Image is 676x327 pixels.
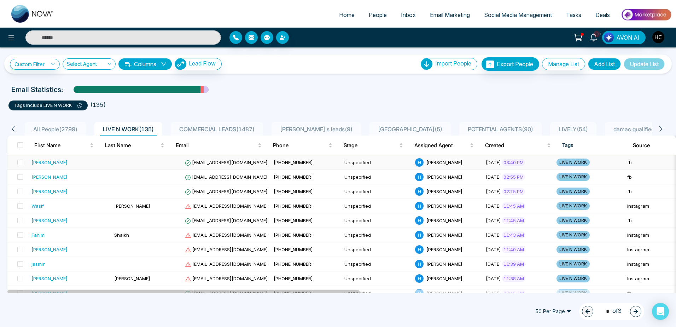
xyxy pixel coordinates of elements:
[426,203,462,209] span: [PERSON_NAME]
[542,58,585,70] button: Manage List
[274,174,313,180] span: [PHONE_NUMBER]
[426,218,462,223] span: [PERSON_NAME]
[274,276,313,281] span: [PHONE_NUMBER]
[556,231,590,239] span: LIVE N WORK
[185,247,268,252] span: [EMAIL_ADDRESS][DOMAIN_NAME]
[588,58,621,70] button: Add List
[502,159,525,166] span: 03:40 PM
[274,189,313,194] span: [PHONE_NUMBER]
[556,275,590,282] span: LIVE N WORK
[502,217,525,224] span: 11:45 AM
[604,33,614,42] img: Lead Flow
[274,218,313,223] span: [PHONE_NUMBER]
[31,202,44,210] div: Wasif
[189,60,216,67] span: Lead Flow
[274,232,313,238] span: [PHONE_NUMBER]
[332,8,362,22] a: Home
[31,159,68,166] div: [PERSON_NAME]
[91,101,106,109] li: ( 135 )
[267,136,338,155] th: Phone
[415,260,424,268] span: H
[415,231,424,239] span: H
[530,306,576,317] span: 50 Per Page
[486,218,501,223] span: [DATE]
[342,242,412,257] td: Unspecified
[502,173,525,180] span: 02:55 PM
[185,203,268,209] span: [EMAIL_ADDRESS][DOMAIN_NAME]
[486,276,501,281] span: [DATE]
[415,202,424,210] span: H
[482,57,539,71] button: Export People
[176,126,257,133] span: COMMERCIAL LEADS ( 1487 )
[479,136,556,155] th: Created
[486,203,501,209] span: [DATE]
[29,136,99,155] th: First Name
[185,218,268,223] span: [EMAIL_ADDRESS][DOMAIN_NAME]
[497,61,533,68] span: Export People
[423,8,477,22] a: Email Marketing
[415,187,424,196] span: H
[435,60,471,67] span: Import People
[426,160,462,165] span: [PERSON_NAME]
[176,141,256,150] span: Email
[11,84,63,95] p: Email Statistics:
[620,7,672,23] img: Market-place.gif
[486,189,501,194] span: [DATE]
[401,11,416,18] span: Inbox
[486,261,501,267] span: [DATE]
[556,173,590,181] span: LIVE N WORK
[274,203,313,209] span: [PHONE_NUMBER]
[611,126,672,133] span: damac qualified ( 103 )
[486,174,501,180] span: [DATE]
[426,276,462,281] span: [PERSON_NAME]
[415,245,424,254] span: H
[415,158,424,167] span: H
[616,33,640,42] span: AVON AI
[502,231,525,239] span: 11:43 AM
[274,261,313,267] span: [PHONE_NUMBER]
[274,247,313,252] span: [PHONE_NUMBER]
[185,261,268,267] span: [EMAIL_ADDRESS][DOMAIN_NAME]
[556,260,590,268] span: LIVE N WORK
[502,260,525,268] span: 11:39 AM
[426,189,462,194] span: [PERSON_NAME]
[161,61,167,67] span: down
[114,232,129,238] span: Shaikh
[30,126,80,133] span: All People ( 2799 )
[595,11,610,18] span: Deals
[477,8,559,22] a: Social Media Management
[114,276,150,281] span: [PERSON_NAME]
[556,246,590,253] span: LIVE N WORK
[465,126,536,133] span: POTENTIAL AGENTS ( 90 )
[105,141,159,150] span: Last Name
[556,202,590,210] span: LIVE N WORK
[484,11,552,18] span: Social Media Management
[559,8,588,22] a: Tasks
[394,8,423,22] a: Inbox
[10,59,60,70] a: Custom Filter
[185,276,268,281] span: [EMAIL_ADDRESS][DOMAIN_NAME]
[31,188,68,195] div: [PERSON_NAME]
[652,303,669,320] div: Open Intercom Messenger
[415,289,424,297] span: H
[342,213,412,228] td: Unspecified
[426,232,462,238] span: [PERSON_NAME]
[170,136,267,155] th: Email
[11,5,54,23] img: Nova CRM Logo
[426,174,462,180] span: [PERSON_NAME]
[556,126,591,133] span: LIVELY ( 54 )
[31,246,68,253] div: [PERSON_NAME]
[175,58,222,70] button: Lead Flow
[100,126,157,133] span: LIVE N WORK ( 135 )
[114,203,150,209] span: [PERSON_NAME]
[556,136,627,155] th: Tags
[486,160,501,165] span: [DATE]
[172,58,222,70] a: Lead FlowLead Flow
[415,173,424,181] span: H
[185,189,268,194] span: [EMAIL_ADDRESS][DOMAIN_NAME]
[342,199,412,213] td: Unspecified
[414,141,468,150] span: Assigned Agent
[585,31,602,43] a: 10+
[594,31,600,37] span: 10+
[31,173,68,180] div: [PERSON_NAME]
